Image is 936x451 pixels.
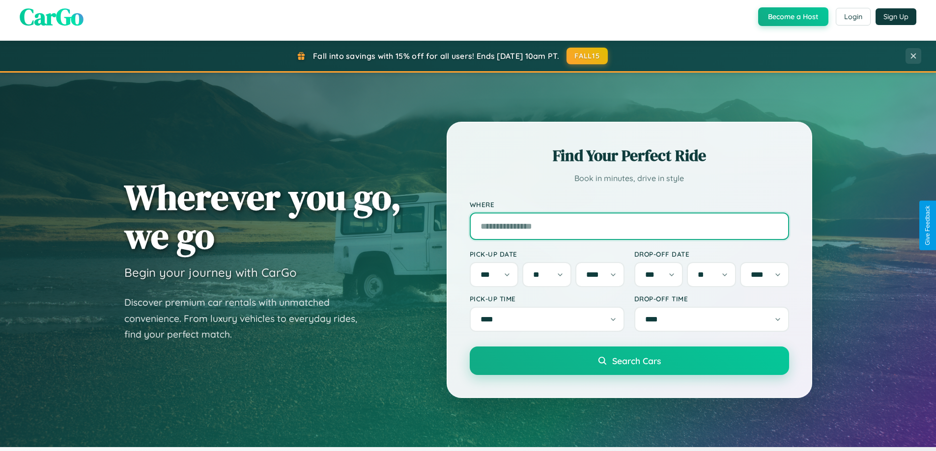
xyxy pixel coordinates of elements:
button: Sign Up [876,8,916,25]
label: Pick-up Date [470,250,624,258]
button: Search Cars [470,346,789,375]
button: FALL15 [567,48,608,64]
p: Book in minutes, drive in style [470,171,789,186]
h1: Wherever you go, we go [124,178,401,255]
h2: Find Your Perfect Ride [470,145,789,166]
span: CarGo [20,0,84,33]
div: Give Feedback [924,206,931,245]
span: Fall into savings with 15% off for all users! Ends [DATE] 10am PT. [313,51,559,61]
p: Discover premium car rentals with unmatched convenience. From luxury vehicles to everyday rides, ... [124,294,370,343]
label: Pick-up Time [470,294,624,303]
button: Become a Host [758,7,828,26]
label: Drop-off Time [634,294,789,303]
button: Login [836,8,871,26]
label: Where [470,200,789,209]
span: Search Cars [612,355,661,366]
h3: Begin your journey with CarGo [124,265,297,280]
label: Drop-off Date [634,250,789,258]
